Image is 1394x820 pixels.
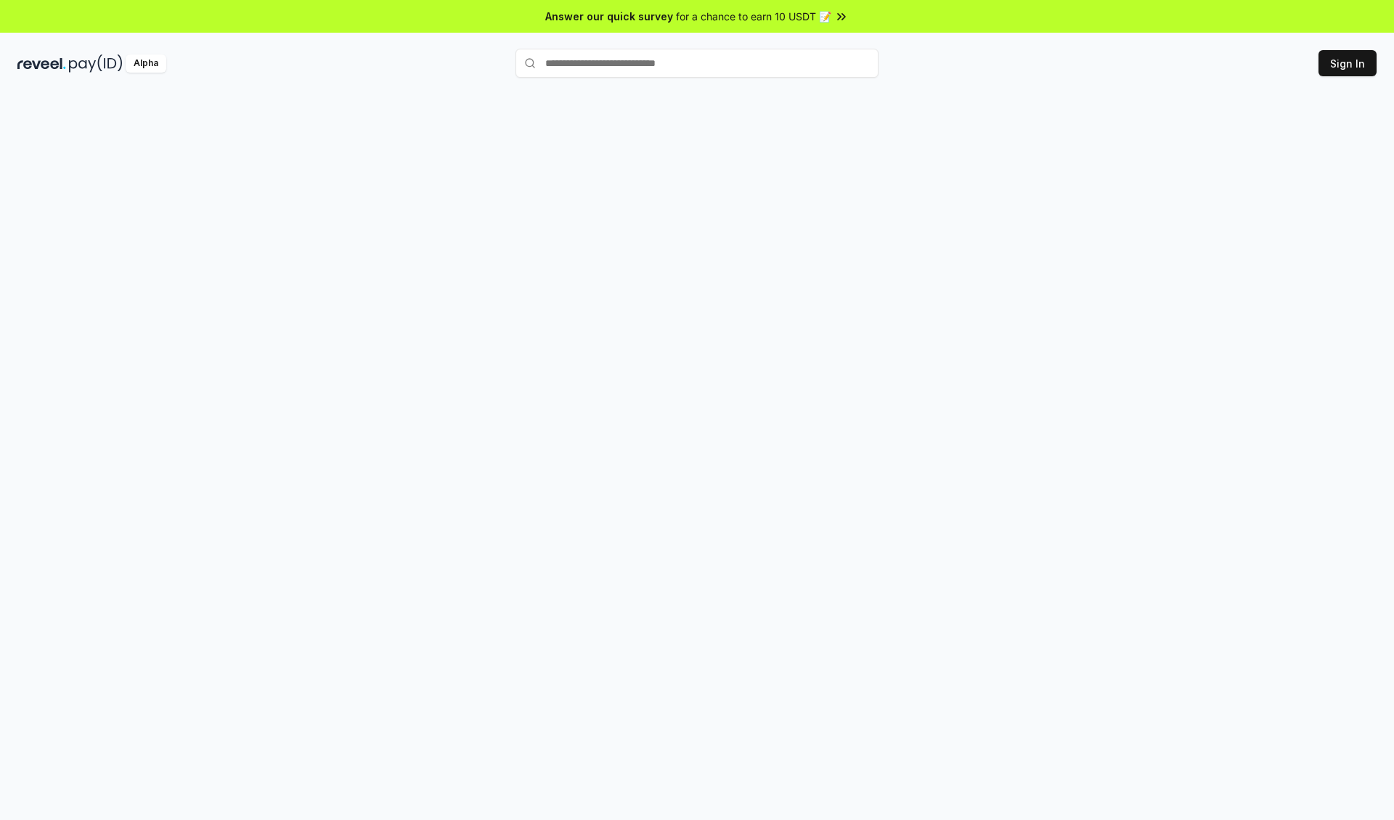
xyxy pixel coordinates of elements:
div: Alpha [126,54,166,73]
button: Sign In [1318,50,1377,76]
img: reveel_dark [17,54,66,73]
img: pay_id [69,54,123,73]
span: for a chance to earn 10 USDT 📝 [676,9,831,24]
span: Answer our quick survey [545,9,673,24]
